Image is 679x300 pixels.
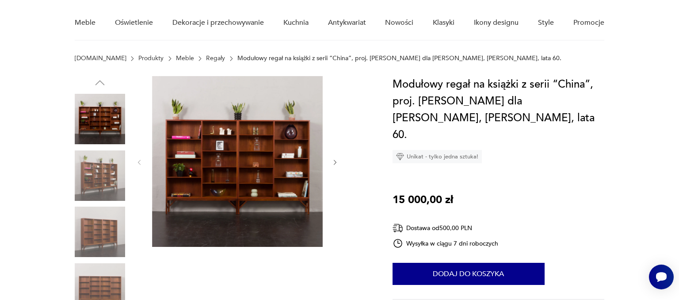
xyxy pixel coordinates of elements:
img: Ikona diamentu [396,153,404,161]
button: Dodaj do koszyka [393,263,545,285]
img: Zdjęcie produktu Modułowy regał na książki z serii “China”, proj. Borge Mogensen dla C. M. Madsen... [75,150,125,201]
a: Oświetlenie [115,6,153,40]
a: Klasyki [433,6,454,40]
p: Modułowy regał na książki z serii “China”, proj. [PERSON_NAME] dla [PERSON_NAME], [PERSON_NAME], ... [237,55,561,62]
div: Wysyłka w ciągu 7 dni roboczych [393,238,499,249]
a: [DOMAIN_NAME] [75,55,126,62]
a: Produkty [138,55,164,62]
a: Style [538,6,554,40]
img: Zdjęcie produktu Modułowy regał na książki z serii “China”, proj. Borge Mogensen dla C. M. Madsen... [75,94,125,144]
a: Regały [206,55,225,62]
a: Ikony designu [474,6,519,40]
a: Dekoracje i przechowywanie [172,6,264,40]
img: Zdjęcie produktu Modułowy regał na książki z serii “China”, proj. Borge Mogensen dla C. M. Madsen... [75,207,125,257]
div: Unikat - tylko jedna sztuka! [393,150,482,163]
p: 15 000,00 zł [393,192,453,208]
a: Meble [176,55,194,62]
a: Meble [75,6,95,40]
a: Kuchnia [283,6,309,40]
img: Zdjęcie produktu Modułowy regał na książki z serii “China”, proj. Borge Mogensen dla C. M. Madsen... [152,76,323,247]
a: Promocje [573,6,604,40]
a: Nowości [385,6,413,40]
div: Dostawa od 500,00 PLN [393,223,499,234]
img: Ikona dostawy [393,223,403,234]
h1: Modułowy regał na książki z serii “China”, proj. [PERSON_NAME] dla [PERSON_NAME], [PERSON_NAME], ... [393,76,604,143]
a: Antykwariat [328,6,366,40]
iframe: Smartsupp widget button [649,265,674,289]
